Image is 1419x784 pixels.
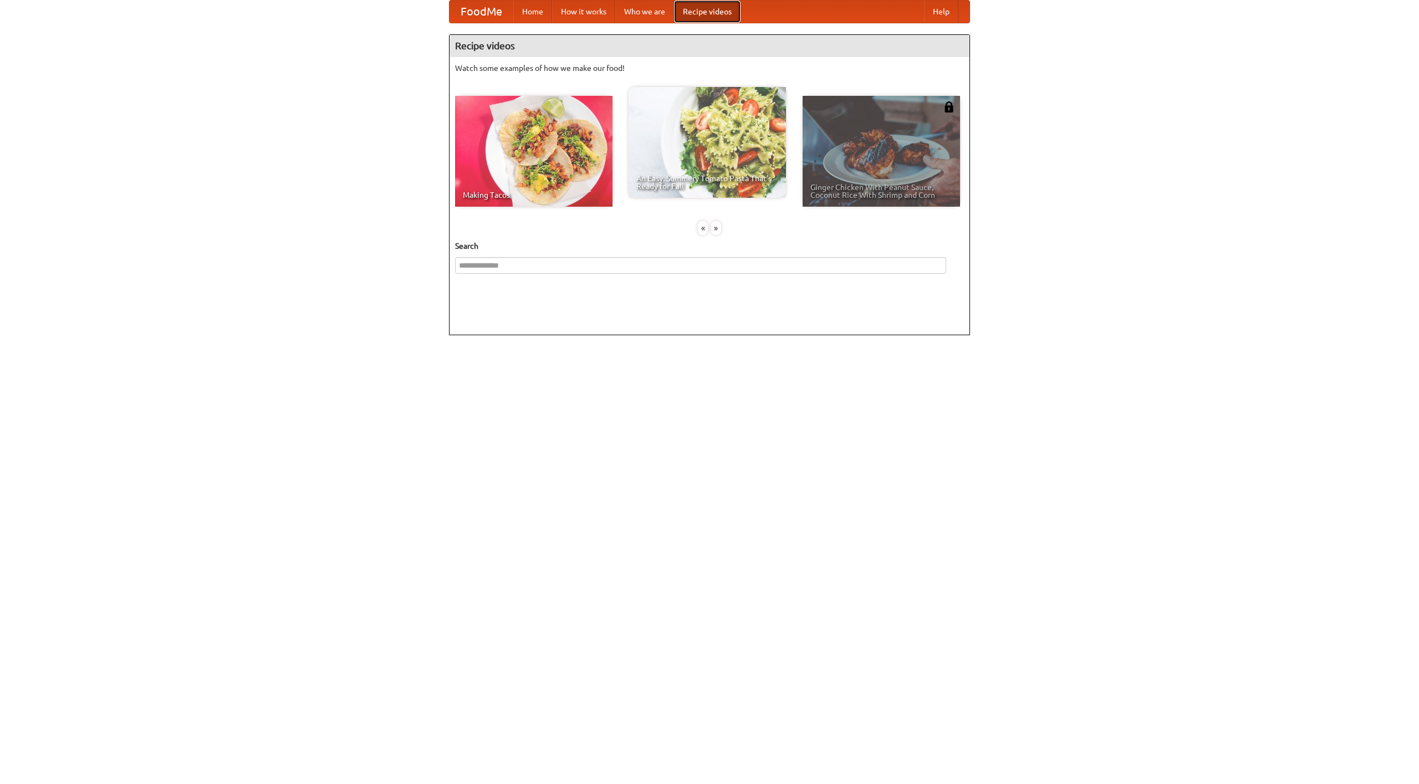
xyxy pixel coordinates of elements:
a: Home [513,1,552,23]
a: Making Tacos [455,96,612,207]
span: An Easy, Summery Tomato Pasta That's Ready for Fall [636,175,778,190]
h4: Recipe videos [450,35,969,57]
img: 483408.png [943,101,954,112]
span: Making Tacos [463,191,605,199]
div: » [711,221,721,235]
a: Recipe videos [674,1,741,23]
a: How it works [552,1,615,23]
a: Help [924,1,958,23]
p: Watch some examples of how we make our food! [455,63,964,74]
a: FoodMe [450,1,513,23]
a: Who we are [615,1,674,23]
div: « [698,221,708,235]
a: An Easy, Summery Tomato Pasta That's Ready for Fall [629,87,786,198]
h5: Search [455,240,964,252]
